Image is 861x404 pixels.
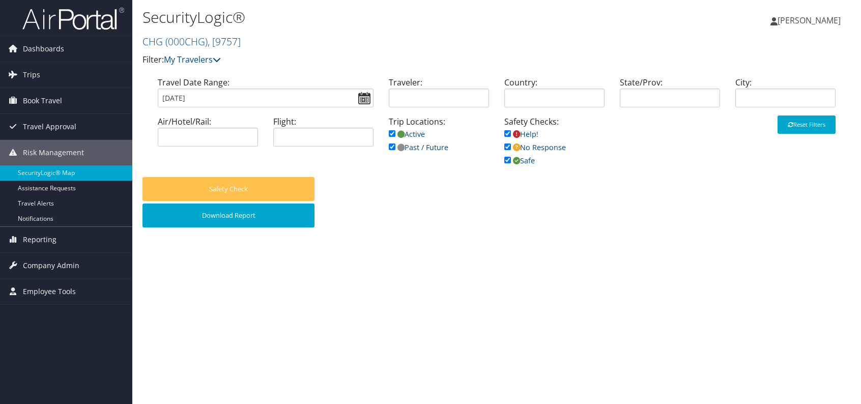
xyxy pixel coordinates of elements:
[142,35,241,48] a: CHG
[728,76,843,116] div: City:
[266,116,381,155] div: Flight:
[23,114,76,139] span: Travel Approval
[504,142,566,152] a: No Response
[381,76,497,116] div: Traveler:
[142,53,615,67] p: Filter:
[497,76,612,116] div: Country:
[23,227,56,252] span: Reporting
[23,140,84,165] span: Risk Management
[23,62,40,88] span: Trips
[23,253,79,278] span: Company Admin
[23,88,62,113] span: Book Travel
[778,15,841,26] span: [PERSON_NAME]
[142,204,314,227] button: Download Report
[23,279,76,304] span: Employee Tools
[22,7,124,31] img: airportal-logo.png
[150,116,266,155] div: Air/Hotel/Rail:
[150,76,381,116] div: Travel Date Range:
[23,36,64,62] span: Dashboards
[142,177,314,201] button: Safety Check
[389,142,448,152] a: Past / Future
[770,5,851,36] a: [PERSON_NAME]
[381,116,497,164] div: Trip Locations:
[778,116,836,134] button: Reset Filters
[504,129,538,139] a: Help!
[165,35,208,48] span: ( 000CHG )
[389,129,425,139] a: Active
[612,76,728,116] div: State/Prov:
[164,54,221,65] a: My Travelers
[142,7,615,28] h1: SecurityLogic®
[504,156,535,165] a: Safe
[208,35,241,48] span: , [ 9757 ]
[497,116,612,177] div: Safety Checks:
